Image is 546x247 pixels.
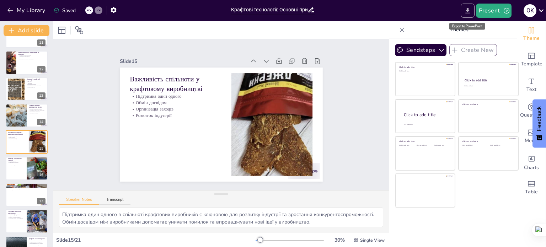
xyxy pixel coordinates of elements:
[8,186,45,187] p: Конкуренція з масовим виробництвом
[517,124,546,149] div: Add images, graphics, shapes or video
[29,108,45,110] p: Перевага крафтових продуктів
[6,157,48,180] div: https://cdn.sendsteps.com/images/logo/sendsteps_logo_white.pnghttps://cdn.sendsteps.com/images/lo...
[520,111,543,119] span: Questions
[408,21,510,38] p: Themes
[27,81,45,84] p: Зростання популярності органічних продуктів
[18,56,45,58] p: Підвищення рівня життя
[8,188,45,189] p: Необхідність інновацій
[476,4,512,18] button: Present
[4,25,49,36] button: Add slide
[37,172,45,178] div: 16
[8,161,25,162] p: Місцеві традиції
[56,25,68,36] div: Layout
[6,51,48,74] div: https://cdn.sendsteps.com/images/logo/sendsteps_logo_white.pnghttps://cdn.sendsteps.com/images/lo...
[18,59,45,60] p: Важливість крафтових виробників
[37,145,45,152] div: 15
[231,5,307,15] input: Insert title
[395,44,446,56] button: Sendsteps
[449,23,485,29] div: Export to PowerPoint
[8,216,25,218] p: Активна позиція споживачів
[37,198,45,204] div: 17
[54,7,76,14] div: Saved
[8,131,27,135] p: Важливість спільноти у крафтовому виробництві
[37,53,45,61] button: Delete Slide
[37,80,45,88] button: Delete Slide
[8,135,27,137] p: Підтримка один одного
[6,209,48,233] div: 18
[462,140,513,143] div: Click to add title
[449,44,497,56] button: Create New
[6,104,48,127] div: https://cdn.sendsteps.com/images/logo/sendsteps_logo_white.pnghttps://cdn.sendsteps.com/images/lo...
[29,238,45,240] p: Крафтові технології у світі
[37,39,45,46] div: 11
[27,78,45,82] p: Тенденції у крафтовій індустрії
[399,145,415,146] div: Click to add text
[132,87,223,112] p: Організація заходів
[136,57,229,94] p: Важливість спільноти у крафтовому виробництві
[404,112,449,118] div: Click to add title
[417,145,433,146] div: Click to add text
[525,188,538,196] span: Table
[524,4,536,18] button: O К
[8,214,25,215] p: Підтримка з боку держави
[8,139,27,141] p: Розвиток індустрії
[59,208,383,227] textarea: Підтримка один одного в спільноті крафтових виробників є ключовою для розвитку індустрії та зрост...
[29,110,45,111] p: Свідомість про здорове харчування
[399,140,450,143] div: Click to add title
[6,25,48,48] div: 11
[27,84,45,85] p: Інноваційні рецепти
[8,187,45,188] p: Обмежені ресурси
[8,189,45,191] p: Співпраця з іншими виробниками
[56,237,256,243] div: Slide 15 / 21
[399,70,450,72] div: Click to add text
[29,113,45,114] p: Врахування трендів
[331,237,348,243] div: 30 %
[27,86,45,88] p: Адаптація до змін
[517,21,546,47] div: Change the overall theme
[464,85,512,87] div: Click to add text
[18,52,45,55] p: Вплив крафтового виробництва на економіку
[99,197,131,205] button: Transcript
[18,55,45,56] p: Розвиток місцевої економіки
[27,185,36,194] button: Duplicate Slide
[27,53,36,61] button: Duplicate Slide
[18,57,45,59] p: Стійкий економічний розвиток
[27,85,45,86] p: Використання нових технологій
[404,124,449,125] div: Click to add body
[517,175,546,200] div: Add a table
[29,243,45,244] p: Вивчення міжнародного досвіду
[29,111,45,113] p: Екологічність продуктів
[5,5,48,16] button: My Library
[37,238,45,247] button: Delete Slide
[360,237,385,243] span: Single View
[8,157,25,161] p: Крафтові технології та традиції
[517,149,546,175] div: Add charts and graphs
[8,218,25,219] p: Сприятливі умови для виробників
[134,81,224,106] p: Обмін досвідом
[8,215,25,216] p: Підтримка з боку бізнесу
[132,38,257,71] div: Slide 15
[461,4,475,18] button: Export to PowerPoint
[8,163,25,165] p: Цінність автентичності
[27,106,36,114] button: Duplicate Slide
[524,164,539,172] span: Charts
[37,132,45,141] button: Delete Slide
[523,34,540,42] span: Theme
[29,104,45,108] p: Споживчі тренди в [GEOGRAPHIC_DATA]
[37,185,45,194] button: Delete Slide
[8,138,27,139] p: Організація заходів
[526,86,536,93] span: Text
[8,184,45,186] p: Виклики для крафтових виробників
[6,183,48,206] div: 17
[6,130,48,154] div: https://cdn.sendsteps.com/images/logo/sendsteps_logo_white.pnghttps://cdn.sendsteps.com/images/lo...
[37,119,45,125] div: 14
[29,240,45,242] p: Розвиток у багатьох країнах
[517,47,546,73] div: Add ready made slides
[465,78,512,82] div: Click to add title
[521,60,542,68] span: Template
[59,197,99,205] button: Speaker Notes
[27,159,36,167] button: Duplicate Slide
[532,99,546,147] button: Feedback - Show survey
[27,211,36,220] button: Duplicate Slide
[6,77,48,101] div: https://cdn.sendsteps.com/images/logo/sendsteps_logo_white.pnghttps://cdn.sendsteps.com/images/lo...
